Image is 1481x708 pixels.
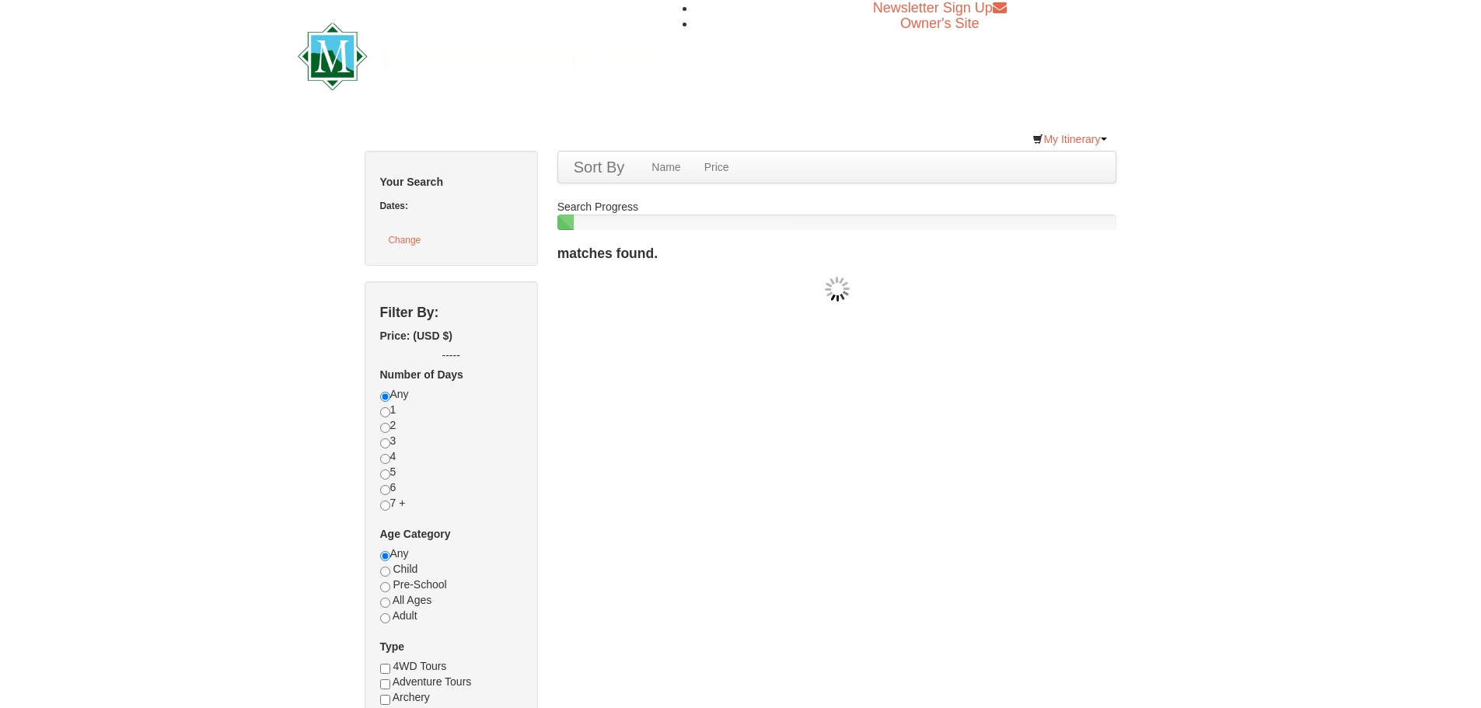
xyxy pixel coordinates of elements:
[380,174,522,190] h5: Your Search
[557,199,1117,230] div: Search Progress
[380,230,430,250] button: Change
[393,563,417,575] span: Child
[393,609,417,622] span: Adult
[558,152,641,183] a: Sort By
[557,246,1117,261] h4: matches found.
[900,16,979,31] a: Owner's Site
[380,528,451,540] strong: Age Category
[640,152,692,183] a: Name
[380,330,452,342] strong: Price: (USD $)
[380,368,463,381] strong: Number of Days
[693,152,741,183] a: Price
[380,201,408,211] strong: Dates:
[1022,127,1116,151] a: My Itinerary
[380,386,522,526] div: Any 1 2 3 4 5 6 7 +
[453,349,460,361] span: --
[380,347,522,363] label: -
[393,594,432,606] span: All Ages
[442,349,449,361] span: --
[380,546,522,639] div: Any
[393,691,430,703] span: Archery
[825,277,850,302] img: wait gif
[380,640,405,653] strong: Type
[298,23,654,90] img: Massanutten Resort Logo
[393,578,446,591] span: Pre-School
[393,675,472,688] span: Adventure Tours
[393,660,446,672] span: 4WD Tours
[298,36,654,72] a: Massanutten Resort
[380,305,522,320] h4: Filter By:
